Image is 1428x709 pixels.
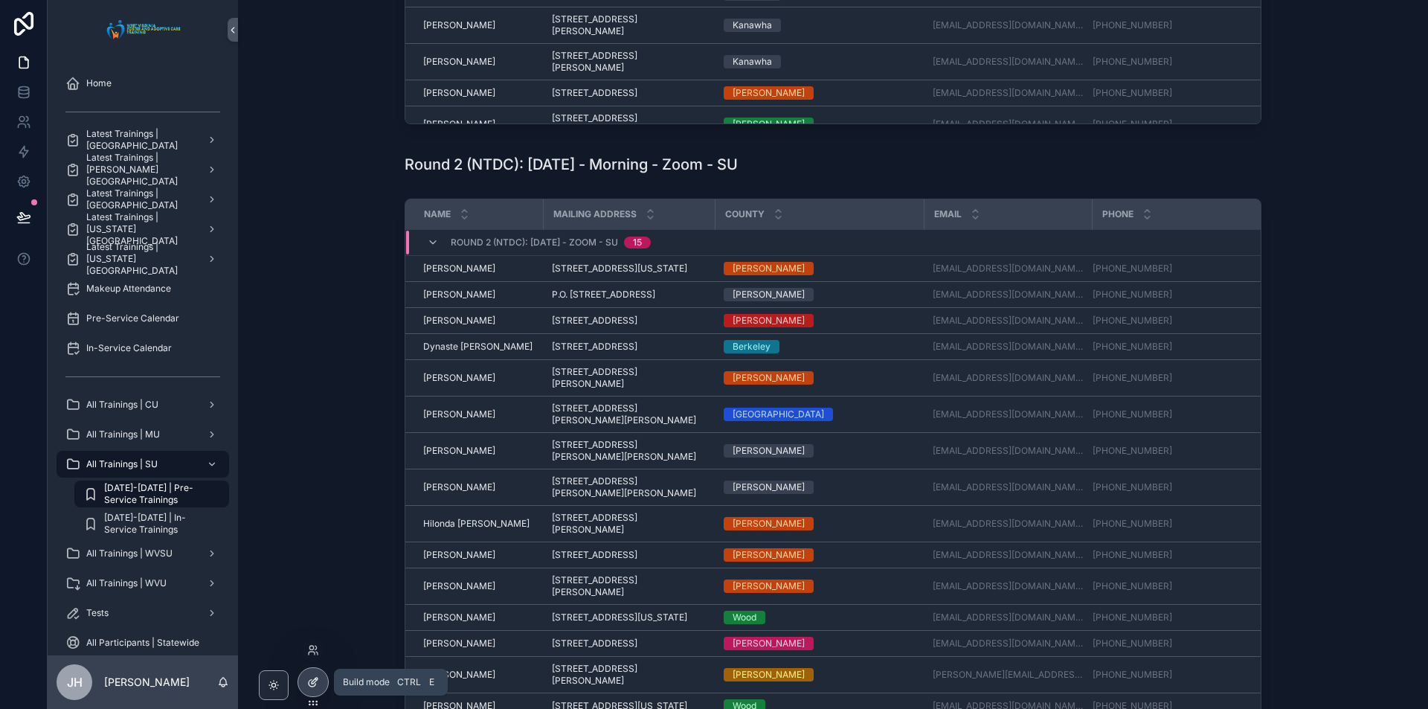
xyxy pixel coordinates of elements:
div: [PERSON_NAME] [733,580,805,593]
span: [PERSON_NAME] [423,580,495,592]
div: [PERSON_NAME] [733,314,805,327]
a: [PHONE_NUMBER] [1093,19,1265,31]
span: [PERSON_NAME] [423,549,495,561]
a: [PHONE_NUMBER] [1093,408,1172,420]
a: All Participants | Statewide [57,629,229,656]
div: Berkeley [733,340,771,353]
span: [PERSON_NAME] [423,118,495,130]
span: Latest Trainings | [US_STATE][GEOGRAPHIC_DATA] [86,211,195,247]
a: [PERSON_NAME] [724,517,915,530]
a: [PHONE_NUMBER] [1093,341,1265,353]
span: Latest Trainings | [PERSON_NAME][GEOGRAPHIC_DATA] [86,152,195,187]
a: [STREET_ADDRESS] [552,638,706,649]
a: [STREET_ADDRESS] [552,341,706,353]
span: [STREET_ADDRESS][PERSON_NAME][PERSON_NAME] [552,475,706,499]
span: [STREET_ADDRESS][US_STATE] [552,612,687,623]
span: All Participants | Statewide [86,637,199,649]
a: [PHONE_NUMBER] [1093,612,1172,623]
span: [STREET_ADDRESS][PERSON_NAME] [552,366,706,390]
a: [EMAIL_ADDRESS][DOMAIN_NAME] [933,289,1083,301]
a: Kanawha [724,55,915,68]
h1: Round 2 (NTDC): [DATE] - Morning - Zoom - SU [405,154,738,175]
div: [PERSON_NAME] [733,371,805,385]
a: [PERSON_NAME] [423,669,534,681]
p: [PERSON_NAME] [104,675,190,690]
a: [EMAIL_ADDRESS][DOMAIN_NAME] [933,263,1083,275]
div: 15 [633,237,642,248]
span: Dynaste [PERSON_NAME] [423,341,533,353]
a: [EMAIL_ADDRESS][DOMAIN_NAME] [933,481,1083,493]
span: [STREET_ADDRESS] [552,341,637,353]
span: [PERSON_NAME] [423,87,495,99]
span: Latest Trainings | [US_STATE][GEOGRAPHIC_DATA] [86,241,195,277]
div: [PERSON_NAME] [733,288,805,301]
a: [EMAIL_ADDRESS][DOMAIN_NAME] [933,612,1083,623]
a: Latest Trainings | [PERSON_NAME][GEOGRAPHIC_DATA] [57,156,229,183]
a: Tests [57,600,229,626]
a: [EMAIL_ADDRESS][DOMAIN_NAME] [933,580,1083,592]
a: [PERSON_NAME] [724,444,915,458]
a: [PHONE_NUMBER] [1093,315,1265,327]
span: Phone [1102,208,1133,220]
a: [EMAIL_ADDRESS][DOMAIN_NAME] [933,518,1083,530]
a: [PERSON_NAME] [724,288,915,301]
a: Makeup Attendance [57,275,229,302]
span: Mailing Address [553,208,637,220]
a: [PHONE_NUMBER] [1093,638,1172,649]
a: [EMAIL_ADDRESS][DOMAIN_NAME] [933,408,1083,420]
a: [PERSON_NAME] [423,612,534,623]
span: [PERSON_NAME] [423,612,495,623]
a: [PHONE_NUMBER] [1093,481,1265,493]
a: [PHONE_NUMBER] [1093,372,1265,384]
a: Hilonda [PERSON_NAME] [423,518,534,530]
a: [EMAIL_ADDRESS][DOMAIN_NAME] [933,87,1083,99]
div: [PERSON_NAME] [733,548,805,562]
a: [PHONE_NUMBER] [1093,289,1172,301]
a: [PERSON_NAME] [724,118,915,131]
span: [PERSON_NAME] [423,638,495,649]
a: [PHONE_NUMBER] [1093,315,1172,327]
a: [STREET_ADDRESS][PERSON_NAME] [552,512,706,536]
a: [EMAIL_ADDRESS][DOMAIN_NAME] [933,638,1083,649]
a: [PHONE_NUMBER] [1093,87,1172,99]
a: [PHONE_NUMBER] [1093,19,1172,31]
a: P.O. [STREET_ADDRESS] [552,289,706,301]
a: [PERSON_NAME] [423,481,534,493]
span: [STREET_ADDRESS][US_STATE] [552,263,687,275]
span: [PERSON_NAME] [423,481,495,493]
a: [PERSON_NAME] [724,637,915,650]
div: [PERSON_NAME] [733,86,805,100]
a: [EMAIL_ADDRESS][DOMAIN_NAME] [933,549,1083,561]
span: Pre-Service Calendar [86,312,179,324]
div: [GEOGRAPHIC_DATA] [733,408,824,421]
span: E [425,676,437,688]
a: All Trainings | MU [57,421,229,448]
a: [PERSON_NAME] [724,371,915,385]
a: [DATE]-[DATE] | Pre-Service Trainings [74,481,229,507]
a: [PERSON_NAME] [423,549,534,561]
span: P.O. [STREET_ADDRESS] [552,289,655,301]
span: All Trainings | SU [86,458,158,470]
div: Wood [733,611,756,624]
a: [PERSON_NAME] [724,314,915,327]
a: Dynaste [PERSON_NAME] [423,341,534,353]
a: [PERSON_NAME] [423,19,534,31]
a: Home [57,70,229,97]
span: [DATE]-[DATE] | In-Service Trainings [104,512,214,536]
a: [PERSON_NAME] [423,638,534,649]
a: [EMAIL_ADDRESS][DOMAIN_NAME] [933,118,1083,130]
a: [PHONE_NUMBER] [1093,549,1172,561]
span: Latest Trainings | [GEOGRAPHIC_DATA] [86,128,195,152]
a: [PERSON_NAME] [423,263,534,275]
a: [PHONE_NUMBER] [1093,481,1172,493]
a: [PHONE_NUMBER] [1093,580,1265,592]
a: All Trainings | WVU [57,570,229,597]
a: [PERSON_NAME] [423,87,534,99]
span: [PERSON_NAME] [423,289,495,301]
a: Latest Trainings | [GEOGRAPHIC_DATA] [57,186,229,213]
